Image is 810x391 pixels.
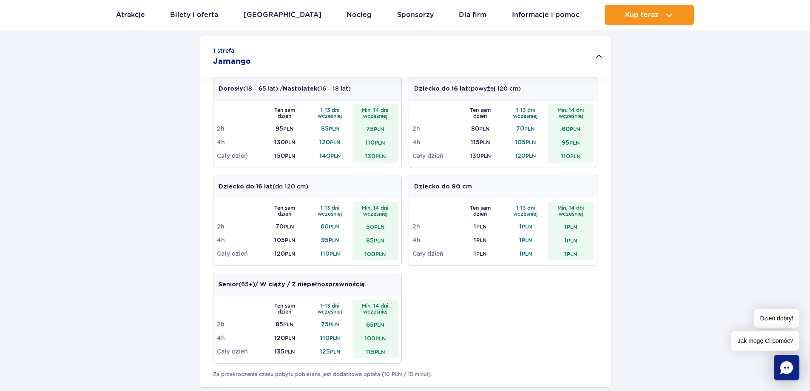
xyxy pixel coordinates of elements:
[503,104,549,122] th: 1-13 dni wcześniej
[774,355,799,380] div: Chat
[217,149,262,163] td: Cały dzień
[262,135,307,149] td: 130
[262,345,307,358] td: 135
[307,135,353,149] td: 120
[283,126,293,132] small: PLN
[412,233,458,247] td: 4h
[548,247,594,260] td: 1
[244,5,321,25] a: [GEOGRAPHIC_DATA]
[548,233,594,247] td: 1
[352,331,398,345] td: 100
[352,345,398,358] td: 115
[548,220,594,233] td: 1
[476,237,486,243] small: PLN
[262,300,307,317] th: Ten sam dzień
[480,153,491,159] small: PLN
[285,153,295,159] small: PLN
[352,300,398,317] th: Min. 14 dni wcześniej
[307,331,353,345] td: 110
[285,335,295,341] small: PLN
[307,317,353,331] td: 75
[262,104,307,122] th: Ten sam dzień
[567,224,577,230] small: PLN
[217,345,262,358] td: Cały dzień
[255,282,365,288] strong: / W ciąży / Z niepełnosprawnością
[412,220,458,233] td: 2h
[503,233,549,247] td: 1
[503,247,549,260] td: 1
[480,139,490,146] small: PLN
[548,149,594,163] td: 110
[352,317,398,331] td: 65
[217,317,262,331] td: 2h
[375,140,385,146] small: PLN
[459,5,486,25] a: Dla firm
[330,348,340,355] small: PLN
[570,126,580,132] small: PLN
[414,86,468,92] strong: Dziecko do 16 lat
[283,321,293,328] small: PLN
[307,122,353,135] td: 85
[479,126,489,132] small: PLN
[548,202,594,220] th: Min. 14 dni wcześniej
[570,153,580,160] small: PLN
[503,149,549,163] td: 120
[375,335,386,342] small: PLN
[307,104,353,122] th: 1-13 dni wcześniej
[330,153,341,159] small: PLN
[522,251,532,257] small: PLN
[307,202,353,220] th: 1-13 dni wcześniej
[412,149,458,163] td: Cały dzień
[213,57,251,67] h2: Jamango
[285,251,295,257] small: PLN
[567,237,577,244] small: PLN
[284,348,295,355] small: PLN
[352,233,398,247] td: 85
[217,331,262,345] td: 4h
[374,224,384,230] small: PLN
[219,184,273,190] strong: Dziecko do 16 lat
[352,122,398,135] td: 75
[374,237,384,244] small: PLN
[330,139,340,146] small: PLN
[524,126,534,132] small: PLN
[116,5,145,25] a: Atrakcje
[329,237,339,243] small: PLN
[330,251,340,257] small: PLN
[476,251,486,257] small: PLN
[374,126,384,132] small: PLN
[375,153,386,160] small: PLN
[567,251,577,257] small: PLN
[548,122,594,135] td: 60
[522,237,532,243] small: PLN
[503,122,549,135] td: 70
[522,223,532,230] small: PLN
[262,122,307,135] td: 95
[262,331,307,345] td: 120
[352,247,398,260] td: 100
[283,86,317,92] strong: Nastolatek
[262,233,307,247] td: 105
[754,309,799,328] span: Dzień dobry!
[217,220,262,233] td: 2h
[352,220,398,233] td: 50
[458,233,503,247] td: 1
[262,317,307,331] td: 85
[625,11,659,19] span: Kup teraz
[219,182,308,191] p: (do 120 cm)
[217,122,262,135] td: 2h
[307,220,353,233] td: 60
[397,5,434,25] a: Sponsorzy
[374,322,384,328] small: PLN
[307,233,353,247] td: 95
[329,223,339,230] small: PLN
[329,126,339,132] small: PLN
[262,220,307,233] td: 70
[458,122,503,135] td: 80
[412,122,458,135] td: 2h
[262,149,307,163] td: 150
[219,86,243,92] strong: Dorosły
[262,247,307,260] td: 120
[330,335,340,341] small: PLN
[307,149,353,163] td: 140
